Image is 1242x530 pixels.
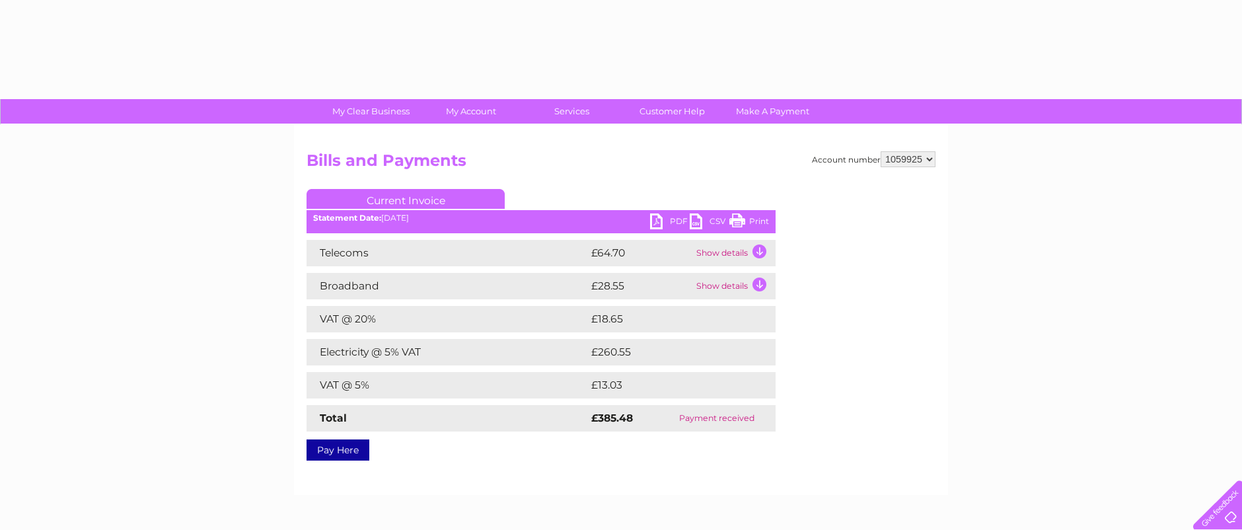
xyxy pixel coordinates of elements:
[718,99,827,124] a: Make A Payment
[307,439,369,461] a: Pay Here
[307,372,588,398] td: VAT @ 5%
[729,213,769,233] a: Print
[307,273,588,299] td: Broadband
[517,99,626,124] a: Services
[650,213,690,233] a: PDF
[588,306,748,332] td: £18.65
[313,213,381,223] b: Statement Date:
[588,273,693,299] td: £28.55
[307,240,588,266] td: Telecoms
[812,151,935,167] div: Account number
[307,213,776,223] div: [DATE]
[316,99,425,124] a: My Clear Business
[307,151,935,176] h2: Bills and Payments
[307,189,505,209] a: Current Invoice
[320,412,347,424] strong: Total
[591,412,633,424] strong: £385.48
[588,240,693,266] td: £64.70
[588,339,752,365] td: £260.55
[307,339,588,365] td: Electricity @ 5% VAT
[618,99,727,124] a: Customer Help
[307,306,588,332] td: VAT @ 20%
[657,405,776,432] td: Payment received
[588,372,748,398] td: £13.03
[417,99,526,124] a: My Account
[690,213,729,233] a: CSV
[693,273,776,299] td: Show details
[693,240,776,266] td: Show details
